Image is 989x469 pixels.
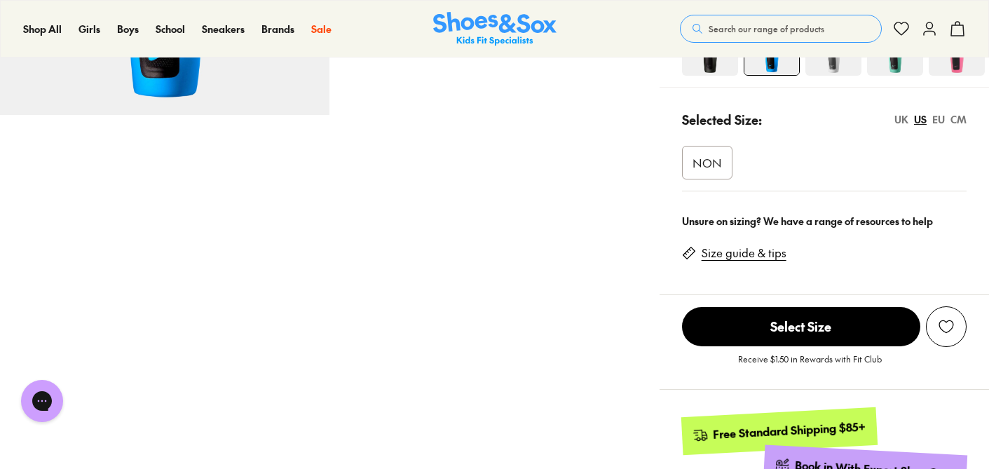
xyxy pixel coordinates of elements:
span: Select Size [682,307,920,346]
a: Girls [79,22,100,36]
a: School [156,22,185,36]
a: Sneakers [202,22,245,36]
button: Select Size [682,306,920,347]
span: Search our range of products [709,22,824,35]
a: Shoes & Sox [433,12,557,46]
a: Free Standard Shipping $85+ [681,407,877,455]
button: Add to Wishlist [926,306,967,347]
a: Size guide & tips [702,245,786,261]
img: SNS_Logo_Responsive.svg [433,12,557,46]
span: NON [693,154,722,171]
a: Brands [261,22,294,36]
p: Receive $1.50 in Rewards with Fit Club [738,353,882,378]
a: Boys [117,22,139,36]
div: US [914,112,927,127]
button: Search our range of products [680,15,882,43]
p: Selected Size: [682,110,762,129]
div: Unsure on sizing? We have a range of resources to help [682,214,967,229]
div: EU [932,112,945,127]
a: Shop All [23,22,62,36]
div: UK [894,112,908,127]
div: CM [950,112,967,127]
iframe: Gorgias live chat messenger [14,375,70,427]
div: Free Standard Shipping $85+ [712,419,866,442]
a: Sale [311,22,332,36]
